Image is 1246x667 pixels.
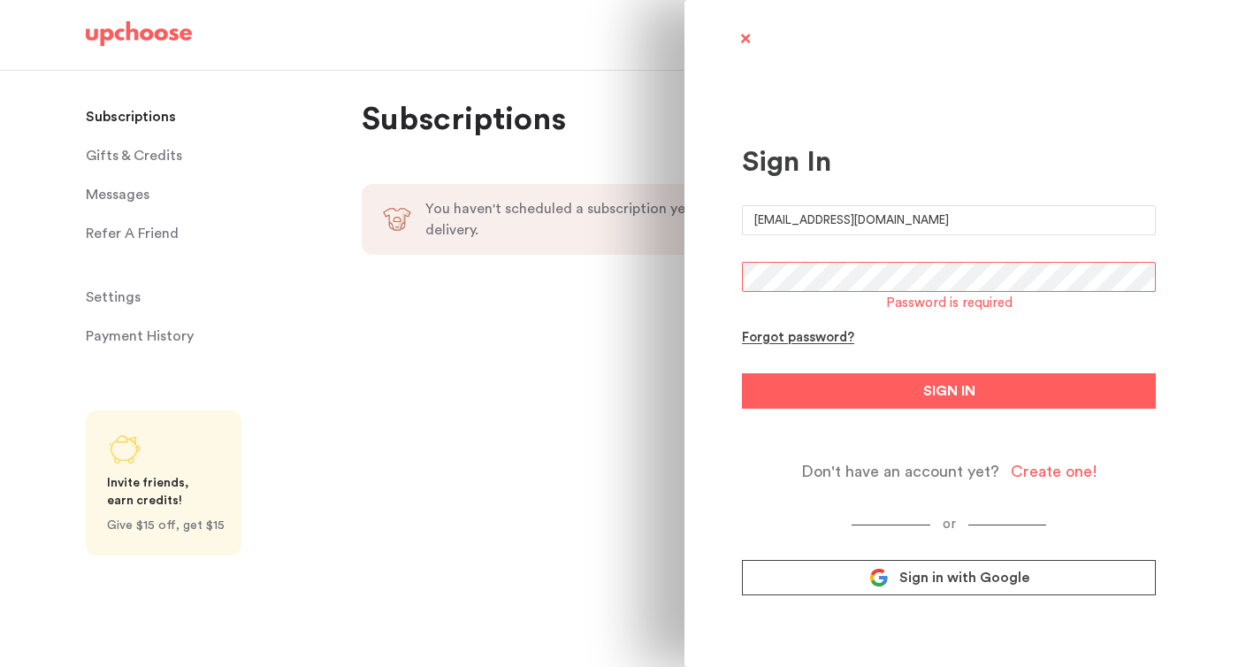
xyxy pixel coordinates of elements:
button: SIGN IN [742,373,1156,409]
span: Don't have an account yet? [801,462,999,482]
span: SIGN IN [923,380,975,402]
div: Create one! [1011,462,1097,482]
span: Sign in with Google [899,569,1029,586]
span: or [930,517,968,531]
input: E-mail [742,205,1156,235]
div: Forgot password? [742,330,854,347]
div: Password is required [886,295,1013,312]
a: Sign in with Google [742,560,1156,595]
div: Sign In [742,145,1156,179]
